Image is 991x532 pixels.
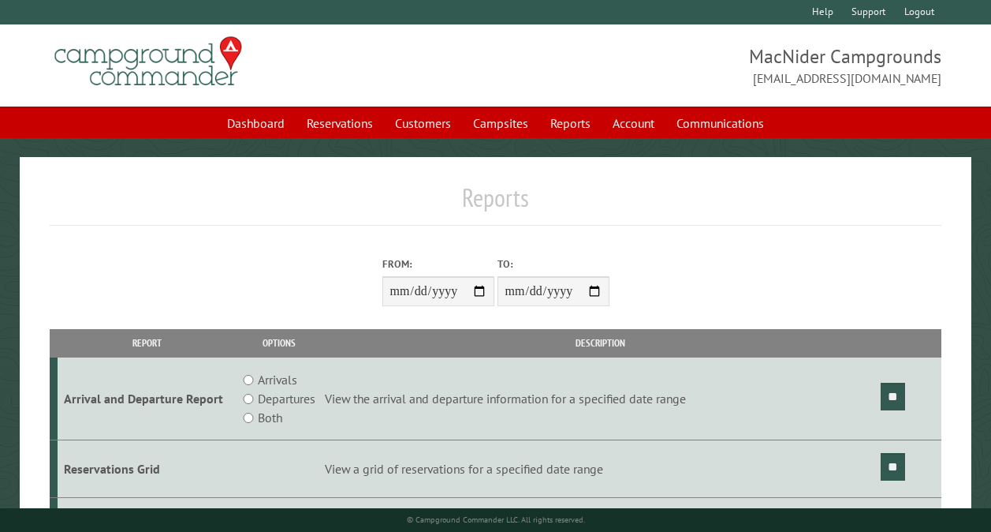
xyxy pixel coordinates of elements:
th: Report [58,329,237,357]
span: MacNider Campgrounds [EMAIL_ADDRESS][DOMAIN_NAME] [496,43,942,88]
a: Campsites [464,108,538,138]
a: Reports [541,108,600,138]
label: To: [497,257,609,272]
h1: Reports [50,182,941,226]
a: Communications [667,108,773,138]
label: Arrivals [258,370,297,389]
img: Campground Commander [50,31,247,92]
a: Customers [386,108,460,138]
a: Dashboard [218,108,294,138]
td: Arrival and Departure Report [58,358,237,440]
label: Departures [258,389,315,408]
label: Both [258,408,282,427]
small: © Campground Commander LLC. All rights reserved. [407,515,585,525]
td: Reservations Grid [58,440,237,498]
th: Description [322,329,878,357]
td: View a grid of reservations for a specified date range [322,440,878,498]
td: View the arrival and departure information for a specified date range [322,358,878,440]
th: Options [236,329,322,357]
label: From: [382,257,494,272]
a: Account [603,108,664,138]
a: Reservations [297,108,382,138]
